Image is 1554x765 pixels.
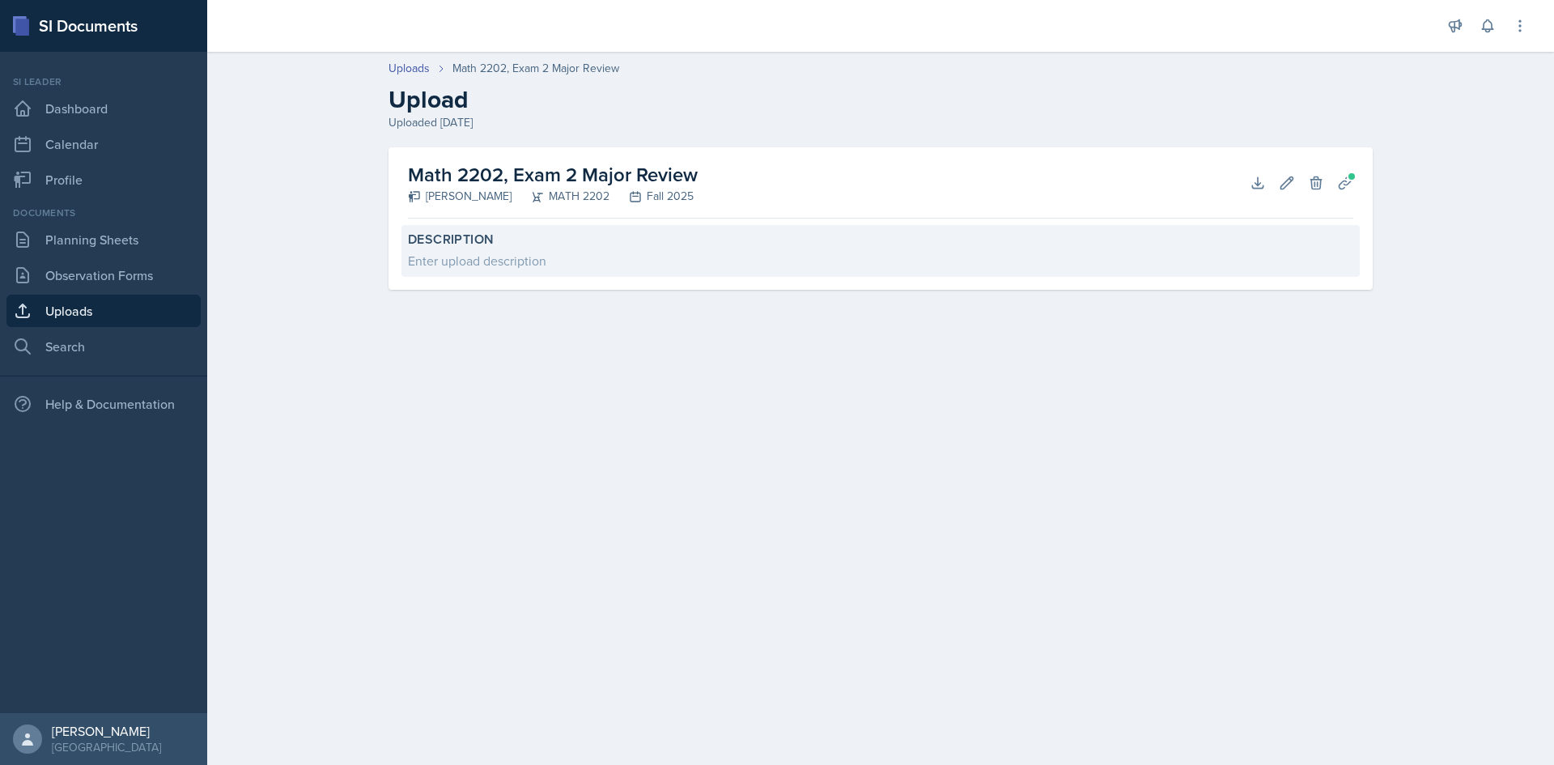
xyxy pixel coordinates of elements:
a: Uploads [6,295,201,327]
div: Enter upload description [408,251,1353,270]
h2: Upload [388,85,1373,114]
div: Help & Documentation [6,388,201,420]
div: Documents [6,206,201,220]
div: [GEOGRAPHIC_DATA] [52,739,161,755]
a: Planning Sheets [6,223,201,256]
div: Si leader [6,74,201,89]
a: Profile [6,164,201,196]
a: Observation Forms [6,259,201,291]
div: [PERSON_NAME] [408,188,512,205]
a: Uploads [388,60,430,77]
a: Calendar [6,128,201,160]
a: Dashboard [6,92,201,125]
div: [PERSON_NAME] [52,723,161,739]
div: Uploaded [DATE] [388,114,1373,131]
a: Search [6,330,201,363]
label: Description [408,232,1353,248]
div: Math 2202, Exam 2 Major Review [452,60,619,77]
div: Fall 2025 [609,188,694,205]
h2: Math 2202, Exam 2 Major Review [408,160,698,189]
div: MATH 2202 [512,188,609,205]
